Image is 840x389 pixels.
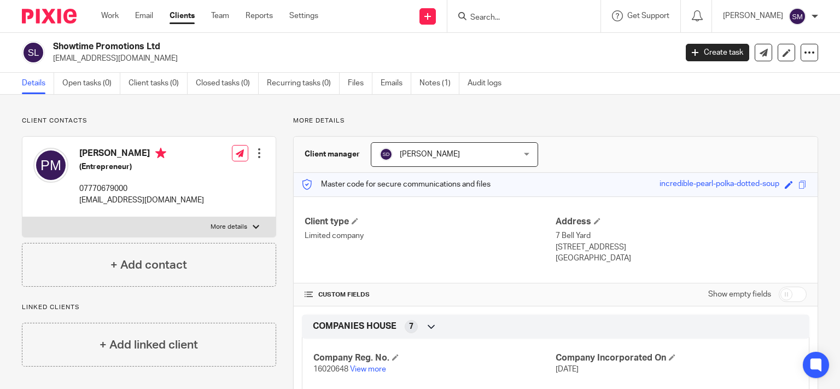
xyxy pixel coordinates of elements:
[380,148,393,161] img: svg%3E
[556,253,807,264] p: [GEOGRAPHIC_DATA]
[196,73,259,94] a: Closed tasks (0)
[400,150,460,158] span: [PERSON_NAME]
[289,10,318,21] a: Settings
[708,289,771,300] label: Show empty fields
[556,352,798,364] h4: Company Incorporated On
[22,41,45,64] img: svg%3E
[789,8,806,25] img: svg%3E
[211,223,247,231] p: More details
[556,216,807,228] h4: Address
[556,230,807,241] p: 7 Bell Yard
[305,291,556,299] h4: CUSTOM FIELDS
[79,183,204,194] p: 07770679000
[627,12,669,20] span: Get Support
[267,73,340,94] a: Recurring tasks (0)
[556,242,807,253] p: [STREET_ADDRESS]
[313,365,348,373] span: 16020648
[723,10,783,21] p: [PERSON_NAME]
[313,321,396,332] span: COMPANIES HOUSE
[79,148,204,161] h4: [PERSON_NAME]
[348,73,372,94] a: Files
[62,73,120,94] a: Open tasks (0)
[135,10,153,21] a: Email
[305,230,556,241] p: Limited company
[686,44,749,61] a: Create task
[246,10,273,21] a: Reports
[660,178,779,191] div: incredible-pearl-polka-dotted-soup
[22,117,276,125] p: Client contacts
[469,13,568,23] input: Search
[468,73,510,94] a: Audit logs
[53,53,669,64] p: [EMAIL_ADDRESS][DOMAIN_NAME]
[170,10,195,21] a: Clients
[350,365,386,373] a: View more
[110,257,187,274] h4: + Add contact
[155,148,166,159] i: Primary
[79,195,204,206] p: [EMAIL_ADDRESS][DOMAIN_NAME]
[419,73,459,94] a: Notes (1)
[409,321,413,332] span: 7
[305,216,556,228] h4: Client type
[100,336,198,353] h4: + Add linked client
[101,10,119,21] a: Work
[556,365,579,373] span: [DATE]
[211,10,229,21] a: Team
[381,73,411,94] a: Emails
[22,9,77,24] img: Pixie
[79,161,204,172] h5: (Entrepreneur)
[293,117,818,125] p: More details
[22,73,54,94] a: Details
[33,148,68,183] img: svg%3E
[302,179,491,190] p: Master code for secure communications and files
[305,149,360,160] h3: Client manager
[53,41,546,53] h2: Showtime Promotions Ltd
[22,303,276,312] p: Linked clients
[313,352,556,364] h4: Company Reg. No.
[129,73,188,94] a: Client tasks (0)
